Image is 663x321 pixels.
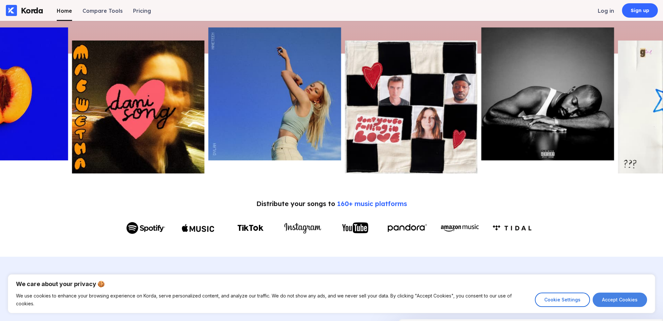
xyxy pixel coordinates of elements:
p: We use cookies to enhance your browsing experience on Korda, serve personalized content, and anal... [16,292,530,308]
img: Spotify [126,222,165,234]
img: Picture of the author [345,40,477,173]
div: Distribute your songs to [256,200,407,208]
img: Picture of the author [481,27,614,160]
div: Log in [598,8,614,14]
img: Apple Music [182,219,214,237]
img: Picture of the author [72,40,204,173]
span: 160+ music platforms [337,200,407,208]
img: TikTok [237,225,264,231]
img: Pandora [388,224,427,232]
div: Korda [21,6,43,15]
img: Picture of the author [208,27,341,160]
p: We care about your privacy 🍪 [16,280,647,288]
a: Sign up [622,3,658,18]
button: Cookie Settings [535,293,590,307]
img: Instagram [283,221,322,235]
div: Sign up [631,7,649,14]
img: YouTube [342,222,368,233]
button: Accept Cookies [593,293,647,307]
div: Pricing [133,8,151,14]
div: Compare Tools [83,8,123,14]
div: Home [57,8,72,14]
img: Amazon [440,222,479,233]
img: Amazon [492,225,532,231]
